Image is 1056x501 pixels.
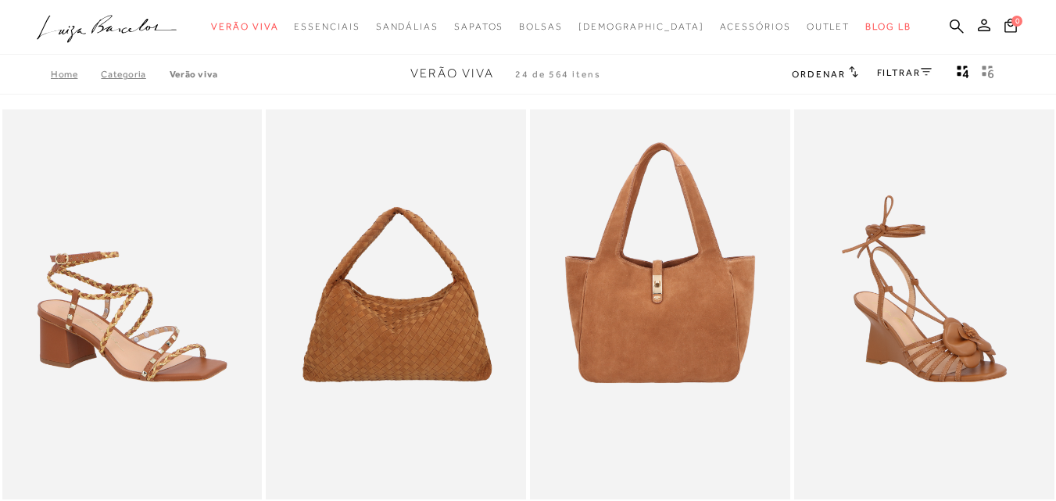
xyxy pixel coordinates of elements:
span: 24 de 564 itens [515,69,601,80]
a: categoryNavScreenReaderText [211,13,278,41]
a: BLOG LB [865,13,911,41]
img: BOLSA MÉDIA EM CAMURÇA CARAMELO COM FECHO DOURADO [532,112,789,497]
a: Home [51,69,101,80]
a: categoryNavScreenReaderText [519,13,563,41]
span: [DEMOGRAPHIC_DATA] [578,21,704,32]
span: Essenciais [294,21,360,32]
span: Sandálias [376,21,439,32]
button: 0 [1000,17,1022,38]
a: categoryNavScreenReaderText [376,13,439,41]
a: Categoria [101,69,169,80]
button: gridText6Desc [977,64,999,84]
a: BOLSA MÉDIA EM CAMURÇA CARAMELO COM FECHO DOURADO BOLSA MÉDIA EM CAMURÇA CARAMELO COM FECHO DOURADO [532,112,789,497]
span: BLOG LB [865,21,911,32]
img: BOLSA HOBO EM CAMURÇA TRESSÊ CARAMELO GRANDE [267,112,524,497]
img: SANDÁLIA ANABELA EM COURO CARAMELO AMARRAÇÃO E APLICAÇÃO FLORAL [796,112,1053,497]
span: Sapatos [454,21,503,32]
span: Verão Viva [410,66,494,81]
a: noSubCategoriesText [578,13,704,41]
span: 0 [1011,16,1022,27]
span: Bolsas [519,21,563,32]
a: Verão Viva [170,69,218,80]
a: categoryNavScreenReaderText [454,13,503,41]
a: BOLSA HOBO EM CAMURÇA TRESSÊ CARAMELO GRANDE BOLSA HOBO EM CAMURÇA TRESSÊ CARAMELO GRANDE [267,112,524,497]
a: categoryNavScreenReaderText [720,13,791,41]
span: Outlet [807,21,850,32]
a: SANDÁLIA EM COURO CARAMELO COM SALTO MÉDIO E TIRAS TRANÇADAS TRICOLOR SANDÁLIA EM COURO CARAMELO ... [4,112,261,497]
span: Ordenar [792,69,845,80]
a: SANDÁLIA ANABELA EM COURO CARAMELO AMARRAÇÃO E APLICAÇÃO FLORAL SANDÁLIA ANABELA EM COURO CARAMEL... [796,112,1053,497]
a: FILTRAR [877,67,932,78]
span: Verão Viva [211,21,278,32]
a: categoryNavScreenReaderText [807,13,850,41]
a: categoryNavScreenReaderText [294,13,360,41]
img: SANDÁLIA EM COURO CARAMELO COM SALTO MÉDIO E TIRAS TRANÇADAS TRICOLOR [4,112,261,497]
button: Mostrar 4 produtos por linha [952,64,974,84]
span: Acessórios [720,21,791,32]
